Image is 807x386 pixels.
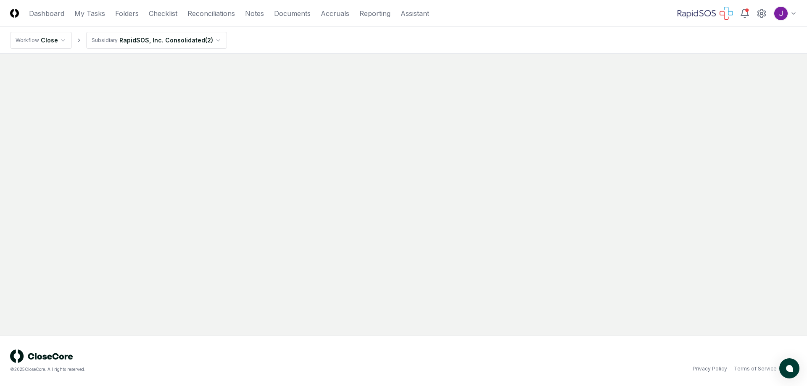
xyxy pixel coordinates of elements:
a: Terms of Service [734,365,777,373]
img: logo [10,349,73,363]
a: Notes [245,8,264,18]
a: Folders [115,8,139,18]
a: Checklist [149,8,177,18]
div: © 2025 CloseCore. All rights reserved. [10,366,403,373]
a: Assistant [401,8,429,18]
div: Workflow [16,37,39,44]
button: atlas-launcher [779,358,799,378]
a: Accruals [321,8,349,18]
a: Privacy Policy [693,365,727,373]
nav: breadcrumb [10,32,227,49]
img: ACg8ocKTC56tjQR6-o9bi8poVV4j_qMfO6M0RniyL9InnBgkmYdNig=s96-c [774,7,788,20]
a: Reconciliations [187,8,235,18]
a: My Tasks [74,8,105,18]
img: Logo [10,9,19,18]
img: RapidSOS logo [678,7,733,20]
a: Documents [274,8,311,18]
a: Reporting [359,8,390,18]
div: Subsidiary [92,37,118,44]
a: Dashboard [29,8,64,18]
